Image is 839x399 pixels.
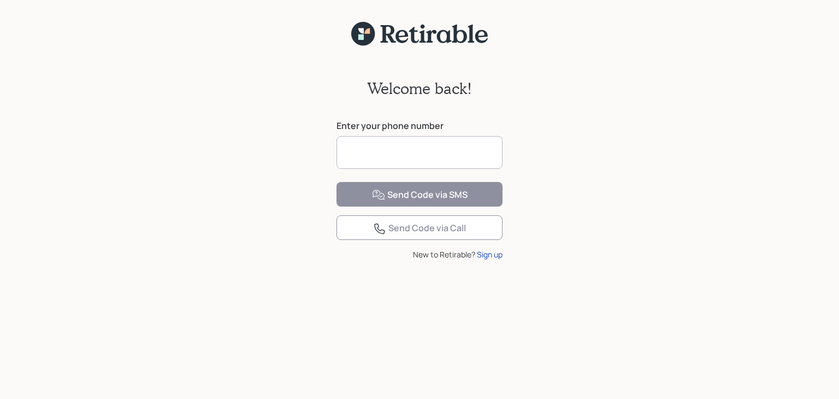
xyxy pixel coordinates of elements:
button: Send Code via SMS [336,182,503,207]
button: Send Code via Call [336,215,503,240]
div: Send Code via SMS [372,189,468,202]
div: Sign up [477,249,503,260]
div: New to Retirable? [336,249,503,260]
label: Enter your phone number [336,120,503,132]
h2: Welcome back! [367,79,472,98]
div: Send Code via Call [373,222,466,235]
